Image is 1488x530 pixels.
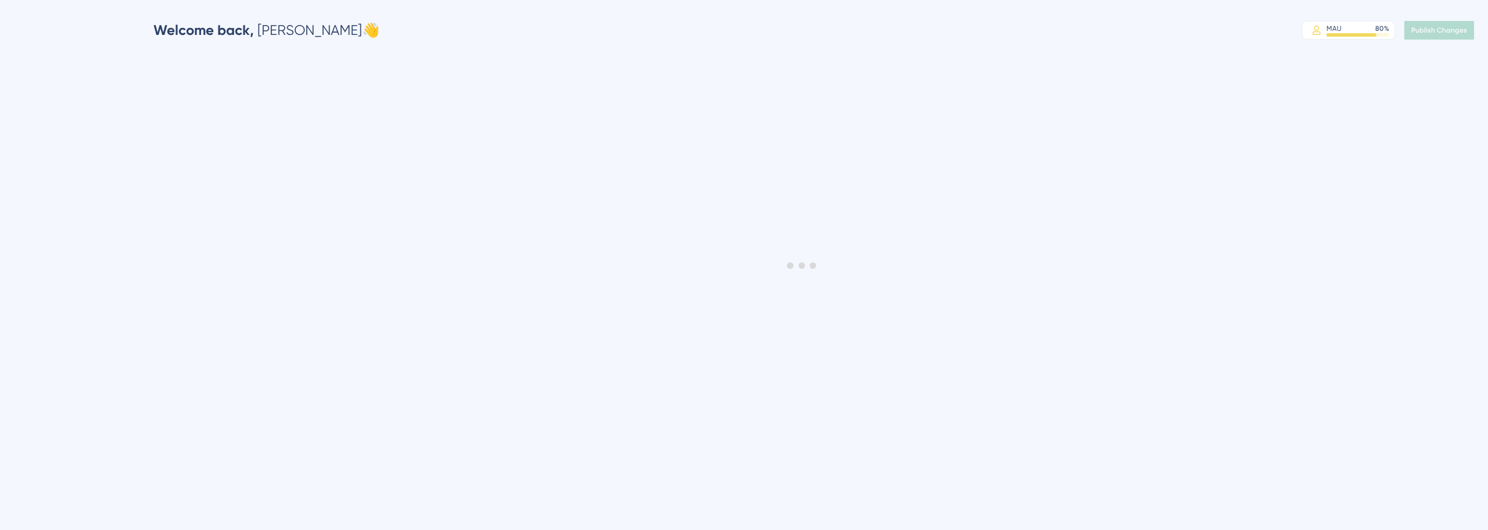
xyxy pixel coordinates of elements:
button: Publish Changes [1404,21,1474,40]
div: [PERSON_NAME] 👋 [153,21,380,40]
span: Publish Changes [1411,26,1467,35]
span: Welcome back, [153,22,254,38]
div: MAU [1326,24,1342,33]
div: 80 % [1375,24,1389,33]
